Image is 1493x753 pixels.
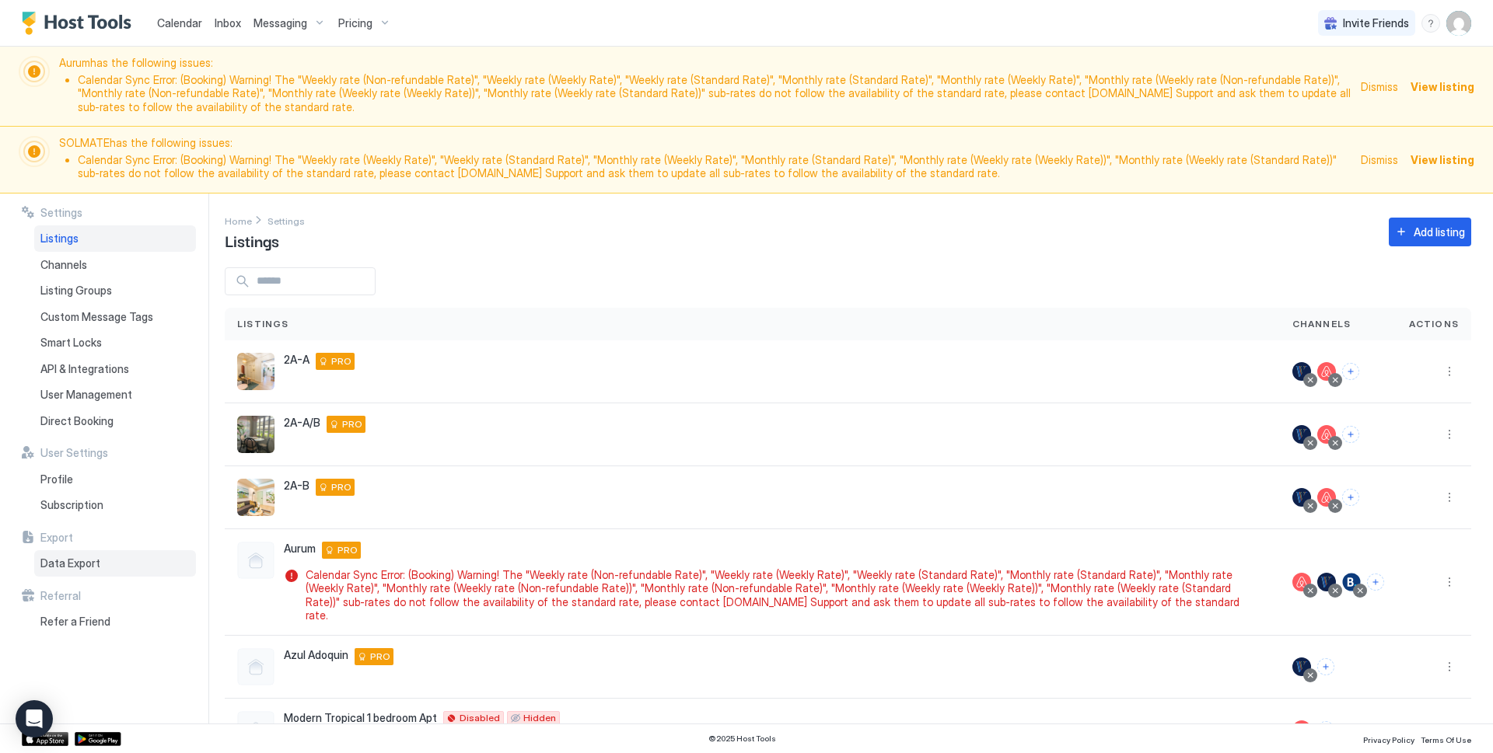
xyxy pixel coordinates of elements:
div: View listing [1411,152,1474,168]
a: Data Export [34,550,196,577]
span: Listings [40,232,79,246]
span: Aurum [284,542,316,556]
div: menu [1440,720,1459,739]
a: Subscription [34,492,196,518]
button: Connect channels [1342,426,1359,443]
a: Host Tools Logo [22,12,138,35]
button: Connect channels [1367,573,1384,591]
a: Terms Of Use [1421,730,1471,747]
div: Open Intercom Messenger [16,700,53,737]
span: Refer a Friend [40,615,110,629]
span: Invite Friends [1343,16,1409,30]
a: Inbox [215,15,241,31]
div: menu [1440,425,1459,444]
span: Subscription [40,498,103,512]
button: Connect channels [1317,658,1334,675]
div: Add listing [1414,224,1465,240]
span: Listing Groups [40,284,112,298]
div: listing image [237,416,274,453]
span: Direct Booking [40,414,114,428]
span: API & Integrations [40,362,129,376]
div: View listing [1411,78,1474,95]
span: Custom Message Tags [40,310,153,324]
span: 2A-B [284,479,309,493]
button: Connect channels [1342,363,1359,380]
a: Google Play Store [75,732,121,746]
span: PRO [342,417,362,431]
div: listing image [237,479,274,516]
div: Dismiss [1361,78,1398,95]
a: Settings [267,212,305,228]
button: More options [1440,573,1459,591]
a: Smart Locks [34,329,196,356]
a: Privacy Policy [1363,730,1414,747]
span: Azul Adoquin [284,648,348,662]
button: More options [1440,425,1459,444]
div: menu [1421,14,1440,33]
span: Terms Of Use [1421,735,1471,744]
span: Calendar [157,16,202,30]
span: Inbox [215,16,241,30]
a: Channels [34,252,196,278]
a: API & Integrations [34,356,196,382]
span: Privacy Policy [1363,735,1414,744]
button: More options [1440,488,1459,507]
span: Actions [1409,317,1459,331]
div: Dismiss [1361,152,1398,168]
a: Refer a Friend [34,608,196,635]
span: PRO [337,543,358,557]
span: Listings [225,228,279,252]
span: Smart Locks [40,336,102,350]
span: Settings [40,206,82,220]
span: Channels [40,258,87,272]
span: © 2025 Host Tools [708,734,776,744]
a: Calendar [157,15,202,31]
div: menu [1440,573,1459,591]
span: Messaging [253,16,307,30]
span: Data Export [40,556,100,570]
input: Input Field [250,268,375,295]
div: Breadcrumb [225,212,252,228]
a: Home [225,212,252,228]
span: Referral [40,589,81,603]
button: Connect channels [1317,721,1334,738]
li: Calendar Sync Error: (Booking) Warning! The "Weekly rate (Weekly Rate)", "Weekly rate (Standard R... [78,153,1351,180]
a: User Management [34,382,196,408]
button: Connect channels [1342,489,1359,506]
span: Home [225,215,252,227]
div: User profile [1446,11,1471,36]
button: More options [1440,362,1459,381]
span: Profile [40,472,73,486]
li: Calendar Sync Error: (Booking) Warning! The "Weekly rate (Non-refundable Rate)", "Weekly rate (We... [78,73,1351,114]
span: Export [40,531,73,545]
span: Channels [1292,317,1351,331]
button: More options [1440,720,1459,739]
span: Aurum has the following issues: [59,56,1351,117]
button: Add listing [1389,218,1471,246]
span: PRO [370,650,390,664]
div: listing image [237,353,274,390]
span: Modern Tropical 1 bedroom Apt [284,711,437,725]
div: menu [1440,488,1459,507]
span: Settings [267,215,305,227]
div: menu [1440,362,1459,381]
span: SOLMATE has the following issues: [59,136,1351,183]
button: More options [1440,657,1459,676]
span: Pricing [338,16,372,30]
span: PRO [331,480,351,494]
span: User Settings [40,446,108,460]
span: Calendar Sync Error: (Booking) Warning! The "Weekly rate (Non-refundable Rate)", "Weekly rate (We... [306,568,1261,622]
a: Profile [34,466,196,493]
span: 2A-A [284,353,309,367]
a: Listings [34,225,196,252]
a: Direct Booking [34,408,196,434]
span: User Management [40,388,132,402]
span: 2A-A/B [284,416,320,430]
a: App Store [22,732,68,746]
